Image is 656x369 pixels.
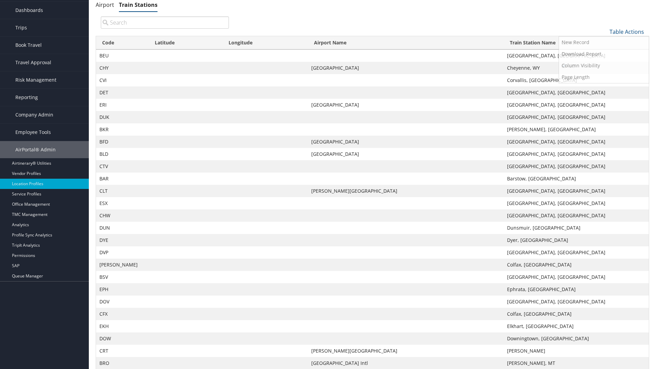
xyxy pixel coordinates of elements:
span: Trips [15,19,27,36]
span: Dashboards [15,2,43,19]
span: Employee Tools [15,124,51,141]
span: Reporting [15,89,38,106]
span: Travel Approval [15,54,51,71]
a: 10 [559,37,649,49]
a: 100 [559,72,649,84]
span: AirPortal® Admin [15,141,56,158]
a: 50 [559,60,649,72]
a: New Record [559,37,649,48]
a: 25 [559,49,649,60]
span: Book Travel [15,37,42,54]
span: Risk Management [15,71,56,88]
span: Company Admin [15,106,53,123]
